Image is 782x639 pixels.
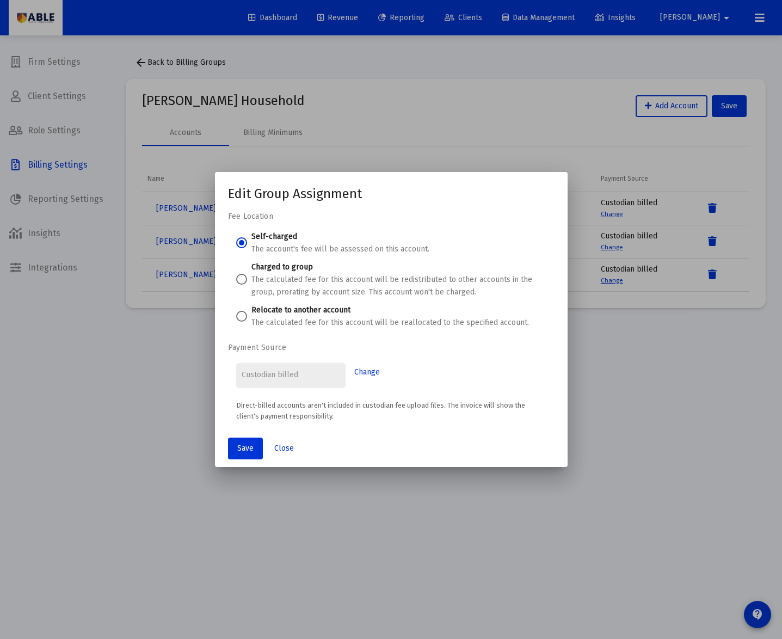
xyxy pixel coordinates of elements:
[354,367,380,377] span: Change
[266,438,303,459] button: Close
[228,185,555,202] h1: Edit Group Assignment
[251,232,297,241] label: Self-charged
[237,444,254,453] span: Save
[251,262,313,272] label: Charged to group
[251,305,350,315] label: Relocate to another account
[251,273,546,298] p: The calculated fee for this account will be redistributed to other accounts in the group, prorati...
[251,316,529,329] p: The calculated fee for this account will be reallocated to the specified account.
[236,400,546,422] p: Direct-billed accounts aren't included in custodian fee upload files. The invoice will show the c...
[228,438,263,459] button: Save
[228,343,287,352] label: Payment Source
[228,212,273,221] label: Fee Location
[274,444,294,453] span: Close
[346,361,389,383] a: Change
[251,243,429,255] p: The account's fee will be assessed on this account.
